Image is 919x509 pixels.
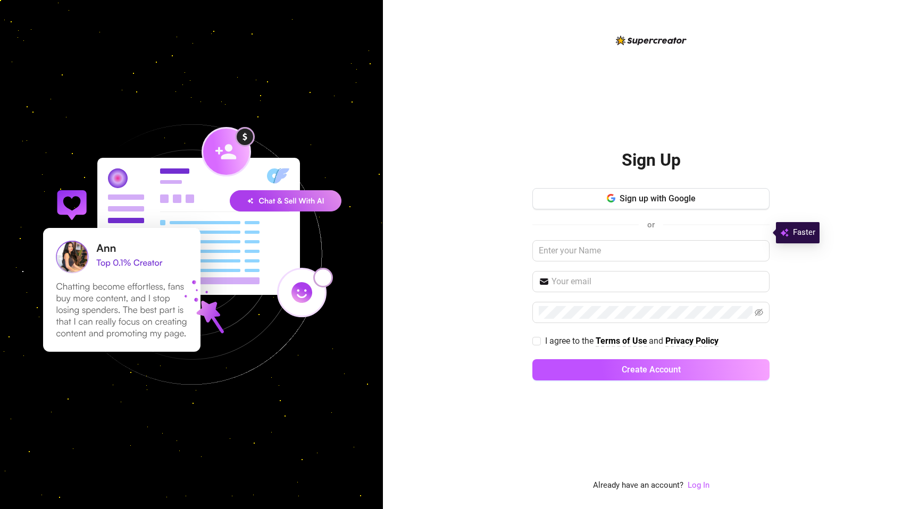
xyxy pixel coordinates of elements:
span: I agree to the [545,336,596,346]
a: Terms of Use [596,336,647,347]
span: Sign up with Google [620,193,696,203]
img: svg%3e [780,226,789,239]
h2: Sign Up [622,149,681,171]
span: and [649,336,665,346]
a: Log In [688,479,709,492]
a: Privacy Policy [665,336,719,347]
span: Faster [793,226,815,239]
strong: Privacy Policy [665,336,719,346]
img: signup-background-D0MIrEPF.svg [7,71,375,438]
span: eye-invisible [755,308,763,317]
input: Your email [552,275,763,288]
span: or [647,220,655,230]
a: Log In [688,480,709,490]
button: Sign up with Google [532,188,770,209]
span: Create Account [622,364,681,375]
img: logo-BBDzfeDw.svg [616,36,687,45]
button: Create Account [532,359,770,380]
span: Already have an account? [593,479,683,492]
strong: Terms of Use [596,336,647,346]
input: Enter your Name [532,240,770,261]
